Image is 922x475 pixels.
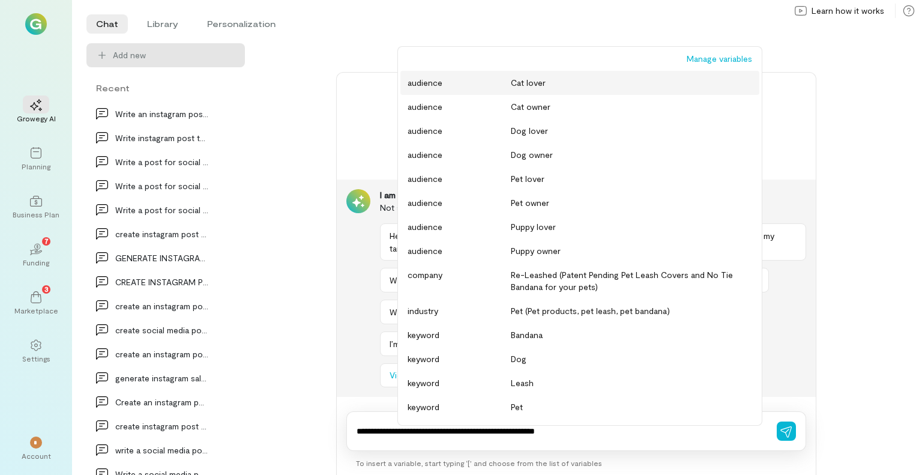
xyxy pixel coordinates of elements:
[390,369,467,381] span: View more in Library
[44,283,49,294] span: 3
[115,276,209,288] div: CREATE INSTAGRAM POST FOR Dog owner ANNOUNCING SP…
[380,363,493,387] button: View more in Library
[511,245,752,257] div: Puppy owner
[408,269,511,293] div: company
[22,451,51,461] div: Account
[511,377,752,389] div: Leash
[14,186,58,229] a: Business Plan
[115,228,209,240] div: create instagram post detailing our first vendor…
[115,300,209,312] div: create an instagram post saying happy [DATE] and…
[511,125,752,137] div: Dog lover
[115,444,209,456] div: write a social media post to engage followers wit…
[380,223,806,261] button: Help me generate content ideas for my blog that are related toproduct or serviceand will attract ...
[86,82,245,94] div: Recent
[44,235,49,246] span: 7
[14,234,58,277] a: Funding
[511,101,752,113] div: Cat owner
[408,149,511,161] div: audience
[17,113,56,123] div: Growegy AI
[197,14,285,34] li: Personalization
[679,49,759,68] button: Manage variables
[115,372,209,384] div: generate instagram sales post for Dog owner for S…
[408,245,511,257] div: audience
[511,353,752,365] div: Dog
[380,268,769,292] button: Write a post forsocial mediato generate interest inproduct or service. Target isaudience.
[511,197,752,209] div: Pet owner
[115,180,209,192] div: Write a post for social media to generate interes…
[14,330,58,373] a: Settings
[408,377,511,389] div: keyword
[14,138,58,181] a: Planning
[380,300,720,324] button: Write a cold outbound email to a prospective customer forproduct or service.
[511,149,752,161] div: Dog owner
[113,49,235,61] span: Add new
[115,252,209,264] div: GENERATE INSTAGRAM POST THANKING FOR SMALL BUSINE…
[22,162,50,171] div: Planning
[511,329,752,341] div: Bandana
[380,189,806,201] div: I am Growegy AI, your creative marketing collaborator.
[390,339,487,349] span: I’m writing a blog post for
[511,305,752,317] div: Pet (Pet products, pet leash, pet bandana)
[14,306,58,315] div: Marketplace
[408,101,511,113] div: audience
[511,77,752,89] div: Cat lover
[408,305,511,317] div: industry
[14,89,58,133] a: Growegy AI
[408,197,511,209] div: audience
[390,307,616,317] span: Write a cold outbound email to a prospective customer for
[511,173,752,185] div: Pet lover
[13,210,59,219] div: Business Plan
[22,354,50,363] div: Settings
[408,173,511,185] div: audience
[23,258,49,267] div: Funding
[408,125,511,137] div: audience
[390,275,450,285] span: Write a post for
[115,348,209,360] div: create an instagram post after Re-Leashed (Patent…
[408,353,511,365] div: keyword
[511,401,752,413] div: Pet
[115,156,209,168] div: Write a post for social media to generate interes…
[14,282,58,325] a: Marketplace
[511,221,752,233] div: Puppy lover
[14,427,58,470] div: *Account
[115,107,209,120] div: Write an instagram post for Dog lover about first…
[812,5,884,17] span: Learn how it works
[408,221,511,233] div: audience
[380,201,806,214] div: Not sure where to start? You can try these prompts or write your own in the field below.
[115,420,209,432] div: create instagram post for Dog owner Dog lover to…
[346,451,806,475] div: To insert a variable, start typing ‘[’ and choose from the list of variables
[115,204,209,216] div: Write a post for social media to generate interes…
[115,324,209,336] div: create social media post highlighting Bunny flora…
[390,231,630,241] span: Help me generate content ideas for my blog that are related to
[86,14,128,34] li: Chat
[408,77,511,89] div: audience
[380,331,730,356] button: I’m writing a blog post forcompanyabouttopic. How should I structure the post?
[115,396,209,408] div: Create an instagram post to highlight Spring bloo…
[511,269,752,293] div: Re-Leashed (Patent Pending Pet Leash Covers and No Tie Bandana for your pets)
[137,14,188,34] li: Library
[408,329,511,341] div: keyword
[115,132,209,144] div: Write instagram post to get Dog owner excited abo…
[408,401,511,413] div: keyword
